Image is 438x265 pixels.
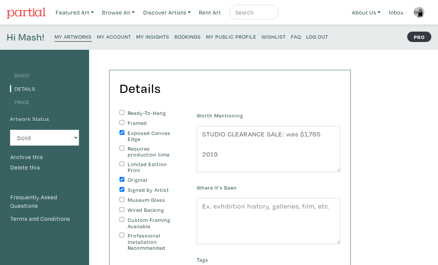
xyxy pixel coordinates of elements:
a: Rent Art [196,5,224,20]
label: Ready-To-Hang [128,110,177,116]
h2: Details [120,80,161,96]
strong: PRO [407,32,431,42]
label: Signed by Artist [128,187,177,193]
a: FAQ [291,31,301,41]
label: Museum Glass [128,197,177,203]
a: Wishlist [262,31,286,41]
label: Worth Mentioning [197,112,243,120]
label: Where It's Been [197,184,237,192]
label: Exposed Canvas Edge [128,130,177,142]
small: FAQ [291,33,301,40]
a: My Artworks [55,31,92,42]
label: Limited Edition Print [128,161,177,174]
small: My Insights [136,33,169,40]
label: Tags [197,256,208,264]
a: My Public Profile [206,31,256,41]
a: My Account [97,31,131,41]
a: Bookings [174,31,201,41]
textarea: STUDIO CLEARANCE SALE: was $1,765 2019 [197,126,340,172]
small: Bookings [174,33,201,40]
label: Framed [128,120,177,126]
label: Artwork Status [10,115,49,123]
a: Basic [10,72,30,79]
small: Log Out [306,33,328,40]
label: Requires production time [128,146,177,158]
small: My Artworks [55,33,92,40]
label: Custom Framing Available [128,217,177,229]
small: My Account [97,33,131,40]
small: My Public Profile [206,33,256,40]
a: Inbox [386,5,407,20]
a: Featured Art [52,5,97,20]
a: Price [10,98,30,106]
h4: Hi Mash! [7,31,45,43]
a: Terms and Conditions [10,214,79,224]
a: Browse All [99,5,138,20]
label: Original [128,177,177,183]
input: Search [235,8,272,17]
a: Frequently Asked Questions [10,193,79,211]
img: phpThumb.php [414,7,425,18]
button: Delete this [10,163,40,172]
a: Discover Artists [140,5,194,20]
label: Wired Backing [128,207,177,213]
a: My Insights [136,31,169,41]
button: Archive this [10,152,43,162]
label: Professional Installation Recommended [128,233,177,251]
small: Wishlist [262,33,286,40]
a: Details [10,85,35,92]
a: Log Out [306,31,328,41]
a: About Us [349,5,384,20]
